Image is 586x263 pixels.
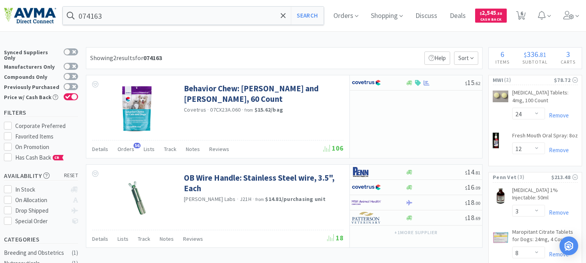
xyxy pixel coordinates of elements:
a: Deals [447,12,469,20]
span: 14 [465,167,480,176]
div: Special Order [15,217,67,226]
span: . 81 [474,170,480,176]
span: reset [64,172,78,180]
span: Lists [144,146,155,153]
a: Fresh Mouth Oral Spray: 8oz [512,132,578,143]
a: [MEDICAL_DATA] Tablets: 4mg, 100 Count [512,89,578,107]
img: e1133ece90fa4a959c5ae41b0808c578_9.png [352,166,381,178]
span: $ [524,51,527,59]
h4: Subtotal [516,58,554,66]
input: Search by item, sku, manufacturer, ingredient, size... [63,7,324,25]
span: from [255,197,264,202]
span: ( 3 ) [517,173,551,181]
span: for [135,54,162,62]
span: from [244,107,253,113]
span: Notes [186,146,200,153]
span: Has Cash Back [15,154,64,161]
span: 18 [327,233,344,242]
span: 16 [465,183,480,192]
a: Remove [545,112,569,119]
p: Help [424,52,450,65]
span: $ [465,80,467,86]
div: Corporate Preferred [15,121,78,131]
span: 07CX23A.060 [210,106,240,113]
div: Favorited Items [15,132,78,141]
span: Track [164,146,176,153]
strong: 074163 [143,54,162,62]
span: Notes [160,235,174,242]
span: Reviews [209,146,229,153]
span: $ [480,11,482,16]
a: Remove [545,146,569,154]
h5: Availability [4,171,78,180]
span: 18 [465,198,480,207]
img: 226fe70f15d846298269a5f1fdb96cc0_586678.png [493,230,508,245]
span: 2,545 [480,9,502,16]
div: Price w/ Cash Back [4,93,60,100]
span: · [207,106,209,113]
span: $ [465,170,467,176]
strong: $15.62 / bag [255,106,283,113]
img: d149cd0c59984e368720b2c2e1bc995f_196150.png [493,91,508,102]
span: . 58 [496,11,502,16]
h5: Categories [4,235,78,244]
a: Maropitant Citrate Tablets for Dogs: 24mg, 4 Count [512,228,578,247]
span: 56 [134,143,141,148]
span: . 09 [474,185,480,191]
span: Penn Vet [493,173,517,181]
img: 2775bba712b54844adfcef87537dc091_649304.png [110,83,164,134]
span: CB [53,155,61,160]
span: . 62 [474,80,480,86]
div: On Promotion [15,142,78,152]
h5: Filters [4,108,78,117]
h4: Items [489,58,516,66]
a: Discuss [412,12,440,20]
span: Reviews [183,235,203,242]
span: . 00 [474,200,480,206]
div: In Stock [15,185,67,194]
a: Remove [545,251,569,258]
button: Search [291,7,323,25]
img: 9fcbc4345c34460ab609749c3fb47a59_94513.png [112,172,162,223]
img: 4fffc8d2af9b4a8dba8d4b907e8b61ee_755787.png [493,188,508,204]
span: $ [465,200,467,206]
span: 18 [465,213,480,222]
strong: $14.81 / purchasing unit [265,195,326,203]
div: Open Intercom Messenger [559,236,578,255]
a: Behavior Chew: [PERSON_NAME] and [PERSON_NAME], 60 Count [184,83,342,105]
img: e4e33dab9f054f5782a47901c742baa9_102.png [4,7,56,24]
a: Covetrus [184,106,206,113]
span: . 69 [474,215,480,221]
img: 83f67f938a2a4292aff78df7c348da4b_7957.png [493,133,499,148]
span: ( 2 ) [503,76,554,84]
button: +1more supplier [390,227,442,238]
div: Showing 2 results [90,53,162,63]
span: Lists [118,235,128,242]
span: · [242,106,243,113]
span: $ [465,185,467,191]
div: $78.72 [554,76,578,84]
a: OB Wire Handle: Stainless Steel wire, 3.5", Each [184,172,342,194]
a: [MEDICAL_DATA] 1% Injectable: 50ml [512,187,578,205]
div: . [516,50,554,58]
img: f5e969b455434c6296c6d81ef179fa71_3.png [352,212,381,224]
span: · [253,195,254,203]
span: J21H [240,195,251,203]
div: Previously Purchased [4,83,60,90]
div: $213.48 [551,173,578,181]
a: 6 [513,13,529,20]
span: Track [138,235,150,242]
div: On Allocation [15,195,67,205]
a: Remove [545,209,569,216]
span: 106 [323,144,344,153]
h4: Carts [554,58,582,66]
div: Drop Shipped [15,206,67,215]
span: 6 [501,49,504,59]
span: 81 [540,51,546,59]
div: Synced Suppliers Only [4,48,60,60]
span: Sort [454,52,478,65]
span: Details [92,235,108,242]
img: 77fca1acd8b6420a9015268ca798ef17_1.png [352,77,381,89]
div: Manufacturers Only [4,63,60,69]
a: $2,545.58Cash Back [475,5,507,26]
